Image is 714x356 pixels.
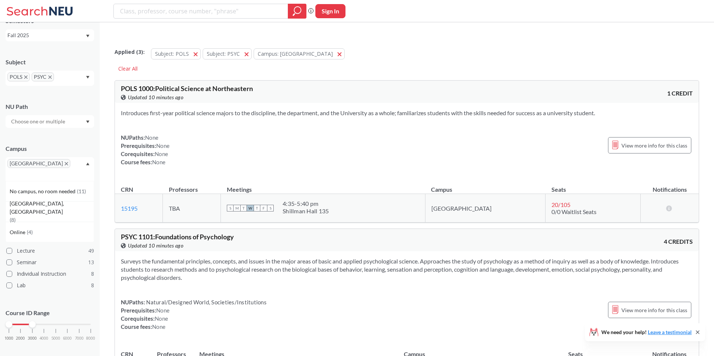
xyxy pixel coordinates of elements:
span: POLSX to remove pill [7,72,30,81]
span: F [260,205,267,211]
div: Campus [6,145,94,153]
div: Clear All [115,63,141,74]
span: None [145,134,158,141]
span: View more info for this class [621,305,687,315]
label: Seminar [6,258,94,267]
span: 49 [88,247,94,255]
div: Fall 2025 [7,31,85,39]
th: Notifications [640,178,699,194]
span: S [267,205,274,211]
div: Fall 2025Dropdown arrow [6,29,94,41]
span: T [240,205,247,211]
a: 15195 [121,205,138,212]
span: [GEOGRAPHIC_DATA]X to remove pill [7,159,70,168]
div: POLSX to remove pillPSYCX to remove pillDropdown arrow [6,71,94,86]
label: Lab [6,281,94,290]
svg: magnifying glass [293,6,302,16]
td: TBA [163,194,221,223]
th: Seats [546,178,641,194]
span: None [155,315,168,322]
span: 6000 [63,336,72,340]
th: Campus [425,178,546,194]
span: Subject: POLS [155,50,189,57]
div: NUPaths: Prerequisites: Corequisites: Course fees: [121,298,267,331]
th: Meetings [221,178,425,194]
span: 8000 [86,336,95,340]
span: M [234,205,240,211]
span: 2000 [16,336,25,340]
span: 7000 [75,336,84,340]
section: Introduces first-year political science majors to the discipline, the department, and the Univers... [121,109,693,117]
div: NU Path [6,103,94,111]
span: 1 CREDIT [667,89,693,97]
svg: Dropdown arrow [86,76,90,79]
button: Campus: [GEOGRAPHIC_DATA] [254,48,345,59]
span: ( 11 ) [77,188,86,194]
span: 5000 [51,336,60,340]
p: Course ID Range [6,309,94,317]
span: Updated 10 minutes ago [128,93,183,101]
span: 1000 [4,336,13,340]
span: Natural/Designed World, Societies/Institutions [145,299,267,305]
span: W [247,205,254,211]
div: CRN [121,185,133,194]
input: Class, professor, course number, "phrase" [119,5,283,17]
span: Applied ( 3 ): [115,48,145,56]
span: T [254,205,260,211]
span: POLS 1000 : Political Science at Northeastern [121,84,253,93]
span: Campus: [GEOGRAPHIC_DATA] [258,50,333,57]
svg: Dropdown arrow [86,35,90,38]
span: ( 4 ) [27,229,33,235]
div: 4:35 - 5:40 pm [283,200,329,207]
th: Professors [163,178,221,194]
div: NUPaths: Prerequisites: Corequisites: Course fees: [121,133,170,166]
svg: Dropdown arrow [86,162,90,165]
input: Choose one or multiple [7,117,70,126]
span: ( 8 ) [10,217,16,223]
span: View more info for this class [621,141,687,150]
span: PSYCX to remove pill [32,72,54,81]
div: magnifying glass [288,4,306,19]
svg: X to remove pill [24,75,28,79]
section: Surveys the fundamental principles, concepts, and issues in the major areas of basic and applied ... [121,257,693,282]
span: 8 [91,281,94,289]
span: PSYC 1101 : Foundations of Psychology [121,233,234,241]
span: None [152,159,165,165]
div: [GEOGRAPHIC_DATA]X to remove pillDropdown arrowNo campus, no room needed(11)[GEOGRAPHIC_DATA], [G... [6,157,94,181]
div: Dropdown arrow [6,115,94,128]
span: Online [10,228,27,236]
svg: X to remove pill [48,75,52,79]
label: Individual Instruction [6,269,94,279]
span: 0/0 Waitlist Seats [551,208,596,215]
button: Subject: POLS [151,48,201,59]
span: 4 CREDITS [664,237,693,246]
span: 3000 [28,336,37,340]
span: 13 [88,258,94,266]
svg: X to remove pill [65,162,68,165]
span: [GEOGRAPHIC_DATA], [GEOGRAPHIC_DATA] [10,200,94,216]
span: None [155,151,168,157]
div: Subject [6,58,94,66]
span: Updated 10 minutes ago [128,242,183,250]
span: None [156,307,170,314]
span: None [152,323,165,330]
span: 8 [91,270,94,278]
span: 20 / 105 [551,201,570,208]
span: S [227,205,234,211]
button: Subject: PSYC [203,48,252,59]
span: We need your help! [601,330,692,335]
span: Subject: PSYC [207,50,240,57]
div: Shillman Hall 135 [283,207,329,215]
a: Leave a testimonial [648,329,692,335]
td: [GEOGRAPHIC_DATA] [425,194,546,223]
label: Lecture [6,246,94,256]
button: Sign In [315,4,345,18]
span: 4000 [39,336,48,340]
span: None [156,142,170,149]
span: No campus, no room needed [10,187,77,195]
svg: Dropdown arrow [86,120,90,123]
